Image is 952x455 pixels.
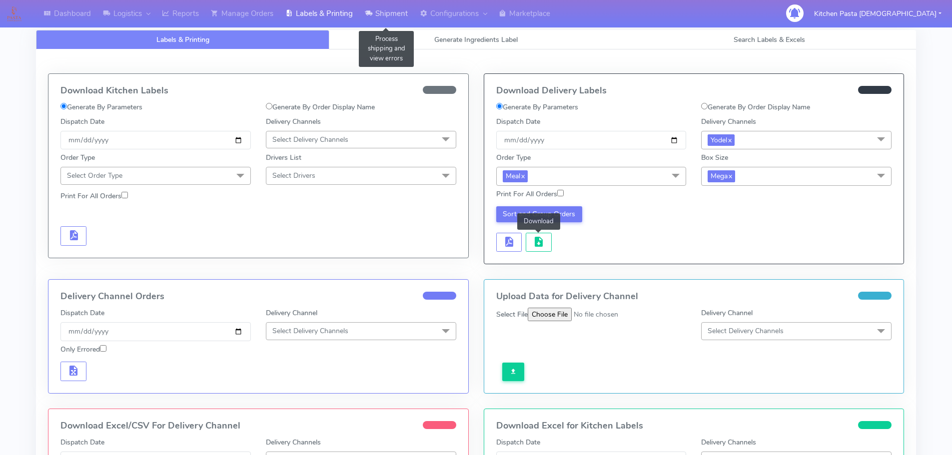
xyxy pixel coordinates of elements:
[496,189,564,199] label: Print For All Orders
[60,292,456,302] h4: Delivery Channel Orders
[60,116,104,127] label: Dispatch Date
[701,103,708,109] input: Generate By Order Display Name
[496,292,892,302] h4: Upload Data for Delivery Channel
[701,437,756,448] label: Delivery Channels
[156,35,209,44] span: Labels & Printing
[701,102,810,112] label: Generate By Order Display Name
[496,437,540,448] label: Dispatch Date
[60,421,456,431] h4: Download Excel/CSV For Delivery Channel
[701,308,753,318] label: Delivery Channel
[503,170,528,182] span: Meal
[496,103,503,109] input: Generate By Parameters
[60,102,142,112] label: Generate By Parameters
[708,134,735,146] span: Yodel
[60,308,104,318] label: Dispatch Date
[60,152,95,163] label: Order Type
[60,103,67,109] input: Generate By Parameters
[496,116,540,127] label: Dispatch Date
[266,437,321,448] label: Delivery Channels
[266,102,375,112] label: Generate By Order Display Name
[266,152,301,163] label: Drivers List
[496,102,578,112] label: Generate By Parameters
[557,190,564,196] input: Print For All Orders
[121,192,128,198] input: Print For All Orders
[701,116,756,127] label: Delivery Channels
[496,86,892,96] h4: Download Delivery Labels
[734,35,805,44] span: Search Labels & Excels
[701,152,728,163] label: Box Size
[496,421,892,431] h4: Download Excel for Kitchen Labels
[728,170,732,181] a: x
[434,35,518,44] span: Generate Ingredients Label
[496,309,528,320] label: Select File
[266,116,321,127] label: Delivery Channels
[266,308,317,318] label: Delivery Channel
[100,345,106,352] input: Only Errored
[272,135,348,144] span: Select Delivery Channels
[60,86,456,96] h4: Download Kitchen Labels
[727,134,732,145] a: x
[60,191,128,201] label: Print For All Orders
[36,30,916,49] ul: Tabs
[60,437,104,448] label: Dispatch Date
[807,3,949,24] button: Kitchen Pasta [DEMOGRAPHIC_DATA]
[272,171,315,180] span: Select Drivers
[496,152,531,163] label: Order Type
[272,326,348,336] span: Select Delivery Channels
[266,103,272,109] input: Generate By Order Display Name
[60,344,106,355] label: Only Errored
[520,170,525,181] a: x
[708,170,735,182] span: Mega
[496,206,583,222] button: Sort and Group Orders
[67,171,122,180] span: Select Order Type
[708,326,784,336] span: Select Delivery Channels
